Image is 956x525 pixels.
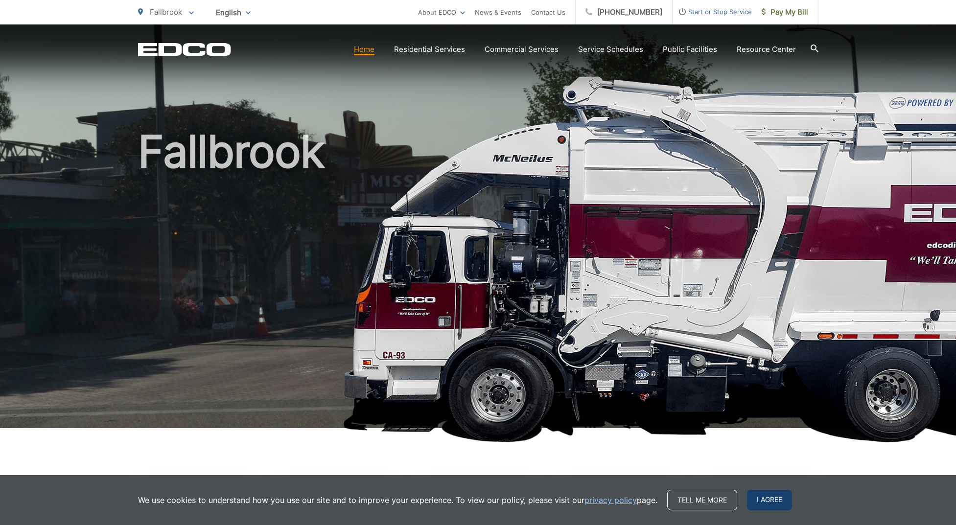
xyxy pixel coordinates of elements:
a: News & Events [475,6,521,18]
span: Fallbrook [150,7,182,17]
a: EDCD logo. Return to the homepage. [138,43,231,56]
p: We use cookies to understand how you use our site and to improve your experience. To view our pol... [138,494,657,506]
a: Tell me more [667,490,737,510]
a: About EDCO [418,6,465,18]
a: Resource Center [737,44,796,55]
a: Contact Us [531,6,565,18]
span: Pay My Bill [762,6,808,18]
span: I agree [747,490,792,510]
a: privacy policy [584,494,637,506]
span: English [209,4,258,21]
a: Public Facilities [663,44,717,55]
a: Service Schedules [578,44,643,55]
a: Residential Services [394,44,465,55]
a: Home [354,44,374,55]
h1: Fallbrook [138,127,818,437]
a: Commercial Services [485,44,559,55]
